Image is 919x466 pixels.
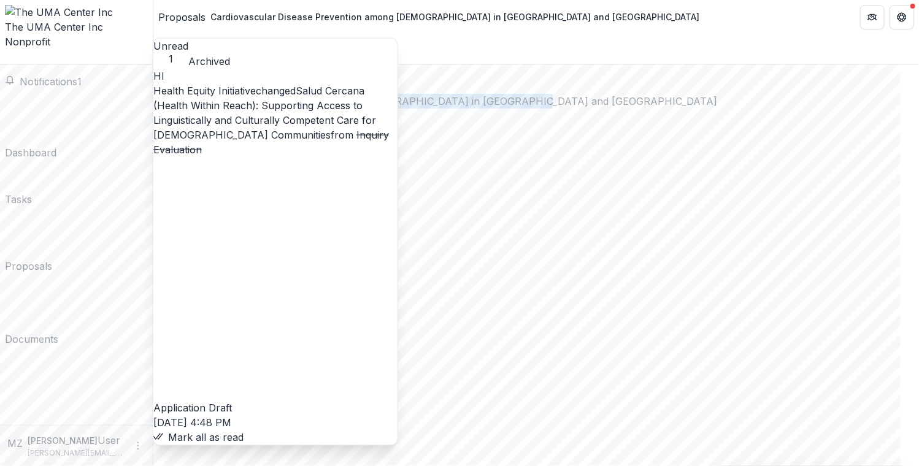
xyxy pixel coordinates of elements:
nav: breadcrumb [158,8,704,26]
div: Dashboard [5,145,56,160]
h2: Cardiovascular Disease Prevention among [DEMOGRAPHIC_DATA] in [GEOGRAPHIC_DATA] and [GEOGRAPHIC_D... [153,94,919,109]
img: Health Equity Initiative [153,79,919,94]
div: The UMA Center Inc [5,20,148,34]
p: User [98,433,120,448]
button: Unread [153,39,188,65]
span: 1 [77,75,82,88]
p: [PERSON_NAME][EMAIL_ADDRESS][DOMAIN_NAME] [28,448,126,459]
div: Cardiovascular Disease Prevention among [DEMOGRAPHIC_DATA] in [GEOGRAPHIC_DATA] and [GEOGRAPHIC_D... [210,10,699,23]
p: [DATE] 4:48 PM [153,416,398,430]
a: Documents [5,278,58,346]
div: Proposals [5,259,52,273]
div: Martha I. Zapata [7,436,23,451]
a: Dashboard [5,94,56,160]
a: Tasks [5,165,32,207]
p: [PERSON_NAME] [28,434,98,447]
div: Documents [5,332,58,346]
button: Get Help [890,5,914,29]
div: Health Equity Initiative [153,69,398,83]
a: Proposals [5,212,52,273]
span: Notifications [20,75,77,88]
a: Salud Cercana (Health Within Reach): Supporting Access to Linguistically and Culturally Competent... [153,85,376,141]
img: The UMA Center Inc [5,5,148,20]
span: Nonprofit [5,36,50,48]
span: Health Equity Initiative [153,85,256,97]
button: Notifications1 [5,74,82,89]
button: More [131,438,145,453]
span: Application Draft [153,402,232,414]
button: Partners [860,5,885,29]
span: 1 [153,53,188,65]
div: Health Equity Initiative [153,64,919,79]
a: Proposals [158,10,206,25]
button: Archived [188,54,230,69]
s: Inquiry Evaluation [153,129,389,156]
div: Tasks [5,192,32,207]
p: changed from [153,83,398,416]
button: Mark all as read [153,430,244,445]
